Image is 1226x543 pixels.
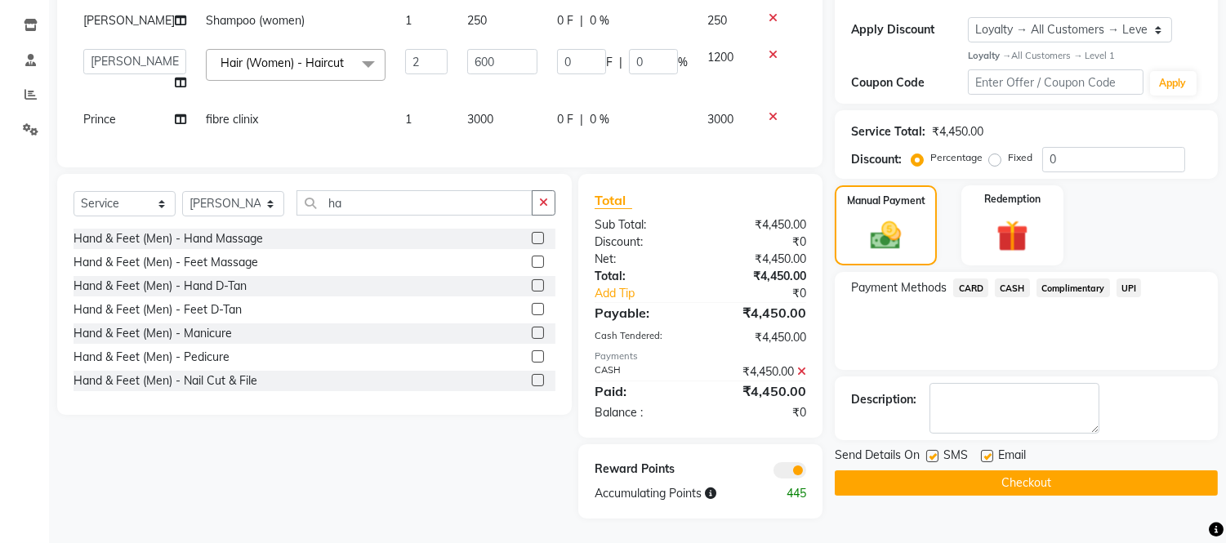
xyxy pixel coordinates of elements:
div: 445 [760,485,818,502]
div: ₹4,450.00 [701,381,819,401]
span: Email [998,447,1026,467]
div: CASH [582,363,701,381]
span: 1 [405,112,412,127]
div: Hand & Feet (Men) - Feet D-Tan [74,301,242,318]
a: x [344,56,351,70]
div: Hand & Feet (Men) - Hand D-Tan [74,278,247,295]
div: All Customers → Level 1 [968,49,1201,63]
label: Redemption [984,192,1041,207]
button: Apply [1150,71,1197,96]
div: ₹4,450.00 [701,268,819,285]
span: 1 [405,13,412,28]
div: Reward Points [582,461,701,478]
span: CASH [995,278,1030,297]
div: Paid: [582,381,701,401]
div: ₹0 [701,234,819,251]
span: 250 [707,13,727,28]
span: 3000 [707,112,733,127]
div: Payments [595,349,806,363]
span: 0 F [557,12,573,29]
span: Hair (Women) - Haircut [221,56,344,70]
div: Payable: [582,303,701,323]
div: Total: [582,268,701,285]
span: Complimentary [1037,278,1110,297]
span: | [619,54,622,71]
span: [PERSON_NAME] [83,13,175,28]
div: Service Total: [851,123,925,140]
div: Cash Tendered: [582,329,701,346]
img: _cash.svg [861,218,910,253]
div: Discount: [582,234,701,251]
span: | [580,111,583,128]
div: Coupon Code [851,74,968,91]
span: 1200 [707,50,733,65]
span: Total [595,192,632,209]
div: Sub Total: [582,216,701,234]
span: CARD [953,278,988,297]
div: Hand & Feet (Men) - Pedicure [74,349,230,366]
span: Payment Methods [851,279,947,296]
span: 3000 [467,112,493,127]
span: Send Details On [835,447,920,467]
span: Shampoo (women) [206,13,305,28]
div: ₹0 [701,404,819,421]
button: Checkout [835,470,1218,496]
div: ₹4,450.00 [932,123,983,140]
span: fibre clinix [206,112,258,127]
div: ₹4,450.00 [701,363,819,381]
span: % [678,54,688,71]
div: Accumulating Points [582,485,760,502]
div: Balance : [582,404,701,421]
span: SMS [943,447,968,467]
div: ₹4,450.00 [701,303,819,323]
span: UPI [1117,278,1142,297]
label: Fixed [1008,150,1032,165]
div: Net: [582,251,701,268]
span: 0 F [557,111,573,128]
div: Hand & Feet (Men) - Hand Massage [74,230,263,247]
div: ₹4,450.00 [701,329,819,346]
span: 0 % [590,12,609,29]
strong: Loyalty → [968,50,1011,61]
div: Hand & Feet (Men) - Nail Cut & File [74,372,257,389]
img: _gift.svg [987,216,1038,256]
div: Hand & Feet (Men) - Feet Massage [74,254,258,271]
span: 250 [467,13,487,28]
label: Percentage [930,150,983,165]
input: Search or Scan [296,190,533,216]
div: Discount: [851,151,902,168]
input: Enter Offer / Coupon Code [968,69,1143,95]
div: ₹4,450.00 [701,216,819,234]
a: Add Tip [582,285,720,302]
span: 0 % [590,111,609,128]
span: Prince [83,112,116,127]
div: Hand & Feet (Men) - Manicure [74,325,232,342]
div: ₹4,450.00 [701,251,819,268]
span: F [606,54,613,71]
div: Description: [851,391,916,408]
span: | [580,12,583,29]
div: Apply Discount [851,21,968,38]
div: ₹0 [720,285,819,302]
label: Manual Payment [847,194,925,208]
